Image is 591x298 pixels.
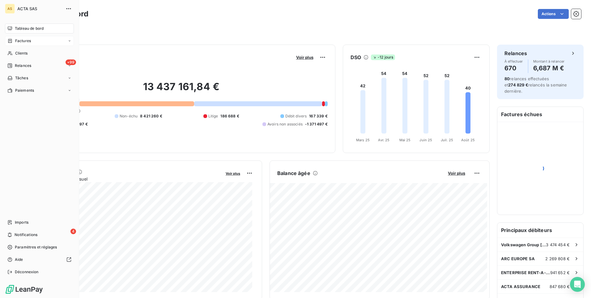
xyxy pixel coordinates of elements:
[501,284,540,289] span: ACTA ASSURANCE
[351,54,361,61] h6: DSO
[15,88,34,93] span: Paiements
[15,269,39,275] span: Déconnexion
[5,217,74,227] a: Imports
[550,284,570,289] span: 847 680 €
[285,113,307,119] span: Débit divers
[120,113,138,119] span: Non-échu
[66,59,76,65] span: +99
[305,121,328,127] span: -1 371 497 €
[461,138,475,142] tspan: Août 25
[294,55,315,60] button: Voir plus
[550,270,570,275] span: 941 652 €
[296,55,313,60] span: Voir plus
[5,73,74,83] a: Tâches
[501,256,535,261] span: ARC EUROPE SA
[5,85,74,95] a: Paiements
[15,220,28,225] span: Imports
[546,242,570,247] span: 3 474 454 €
[504,76,510,81] span: 80
[5,242,74,252] a: Paramètres et réglages
[5,24,74,33] a: Tableau de bord
[35,81,328,99] h2: 13 437 161,84 €
[208,113,218,119] span: Litige
[226,171,240,176] span: Voir plus
[15,232,37,238] span: Notifications
[441,138,453,142] tspan: Juil. 25
[399,138,410,142] tspan: Mai 25
[70,229,76,234] span: 4
[356,138,370,142] tspan: Mars 25
[501,242,546,247] span: Volkswagen Group [GEOGRAPHIC_DATA]
[15,244,57,250] span: Paramètres et réglages
[446,170,467,176] button: Voir plus
[545,256,570,261] span: 2 269 808 €
[5,4,15,14] div: AS
[533,63,565,73] h4: 6,687 M €
[371,55,395,60] span: -12 jours
[378,138,389,142] tspan: Avr. 25
[15,38,31,44] span: Factures
[15,63,31,68] span: Relances
[497,223,583,238] h6: Principaux débiteurs
[5,48,74,58] a: Clients
[277,169,310,177] h6: Balance âgée
[5,61,74,71] a: +99Relances
[220,113,239,119] span: 186 688 €
[504,63,523,73] h4: 670
[504,76,567,94] span: relances effectuées et relancés la semaine dernière.
[224,170,242,176] button: Voir plus
[140,113,162,119] span: 8 421 260 €
[17,6,62,11] span: ACTA SAS
[309,113,327,119] span: 167 339 €
[497,107,583,122] h6: Factures échues
[15,75,28,81] span: Tâches
[419,138,432,142] tspan: Juin 25
[5,255,74,265] a: Aide
[448,171,465,176] span: Voir plus
[15,257,23,262] span: Aide
[538,9,569,19] button: Actions
[533,59,565,63] span: Montant à relancer
[35,176,221,182] span: Chiffre d'affaires mensuel
[15,50,28,56] span: Clients
[15,26,44,31] span: Tableau de bord
[501,270,550,275] span: ENTERPRISE RENT-A-CAR - CITER SA
[508,82,528,87] span: 274 829 €
[267,121,303,127] span: Avoirs non associés
[5,36,74,46] a: Factures
[570,277,585,292] div: Open Intercom Messenger
[504,50,527,57] h6: Relances
[5,284,43,294] img: Logo LeanPay
[504,59,523,63] span: À effectuer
